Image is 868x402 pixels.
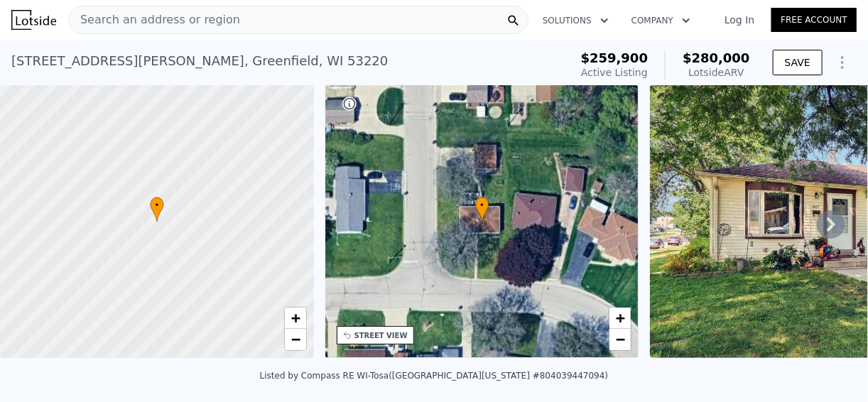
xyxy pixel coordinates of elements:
[150,197,164,222] div: •
[260,371,609,381] div: Listed by Compass RE WI-Tosa ([GEOGRAPHIC_DATA][US_STATE] #804039447094)
[581,50,649,65] span: $259,900
[291,309,300,327] span: +
[11,51,388,71] div: [STREET_ADDRESS][PERSON_NAME] , Greenfield , WI 53220
[828,48,857,77] button: Show Options
[285,308,306,329] a: Zoom in
[683,50,750,65] span: $280,000
[150,199,164,212] span: •
[620,8,702,33] button: Company
[609,329,631,350] a: Zoom out
[11,10,56,30] img: Lotside
[683,65,750,80] div: Lotside ARV
[773,50,823,75] button: SAVE
[707,13,771,27] a: Log In
[69,11,240,28] span: Search an address or region
[771,8,857,32] a: Free Account
[354,330,408,341] div: STREET VIEW
[616,330,625,348] span: −
[531,8,620,33] button: Solutions
[475,197,489,222] div: •
[285,329,306,350] a: Zoom out
[291,330,300,348] span: −
[581,67,648,78] span: Active Listing
[475,199,489,212] span: •
[609,308,631,329] a: Zoom in
[616,309,625,327] span: +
